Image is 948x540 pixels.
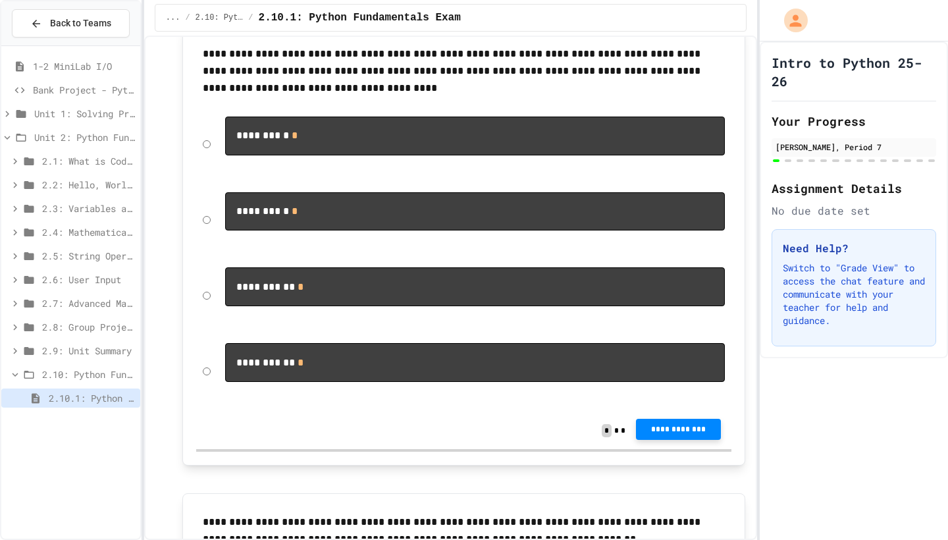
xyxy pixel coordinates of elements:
[34,107,135,121] span: Unit 1: Solving Problems in Computer Science
[776,141,932,153] div: [PERSON_NAME], Period 7
[42,273,135,286] span: 2.6: User Input
[33,59,135,73] span: 1-2 MiniLab I/O
[49,391,135,405] span: 2.10.1: Python Fundamentals Exam
[42,296,135,310] span: 2.7: Advanced Math
[34,130,135,144] span: Unit 2: Python Fundamentals
[42,367,135,381] span: 2.10: Python Fundamentals Exam
[259,10,461,26] span: 2.10.1: Python Fundamentals Exam
[42,225,135,239] span: 2.4: Mathematical Operators
[42,320,135,334] span: 2.8: Group Project - Mad Libs
[772,112,936,130] h2: Your Progress
[42,249,135,263] span: 2.5: String Operators
[783,261,925,327] p: Switch to "Grade View" to access the chat feature and communicate with your teacher for help and ...
[248,13,253,23] span: /
[42,178,135,192] span: 2.2: Hello, World!
[50,16,111,30] span: Back to Teams
[770,5,811,36] div: My Account
[772,179,936,198] h2: Assignment Details
[166,13,180,23] span: ...
[772,203,936,219] div: No due date set
[783,240,925,256] h3: Need Help?
[196,13,244,23] span: 2.10: Python Fundamentals Exam
[42,344,135,358] span: 2.9: Unit Summary
[12,9,130,38] button: Back to Teams
[42,154,135,168] span: 2.1: What is Code?
[185,13,190,23] span: /
[33,83,135,97] span: Bank Project - Python
[772,53,936,90] h1: Intro to Python 25-26
[42,202,135,215] span: 2.3: Variables and Data Types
